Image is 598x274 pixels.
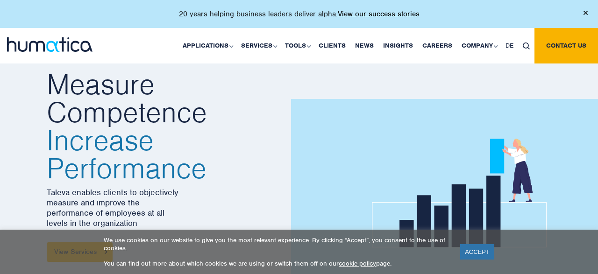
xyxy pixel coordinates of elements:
a: Careers [418,28,457,63]
a: News [350,28,378,63]
a: Company [457,28,501,63]
img: search_icon [523,42,530,49]
p: Taleva enables clients to objectively measure and improve the performance of employees at all lev... [47,187,284,228]
a: Services [236,28,280,63]
a: Insights [378,28,418,63]
a: Clients [314,28,350,63]
img: logo [7,37,93,52]
a: ACCEPT [460,244,494,260]
a: Tools [280,28,314,63]
h2: Measure Competence [47,70,284,183]
p: You can find out more about which cookies we are using or switch them off on our page. [104,260,448,267]
a: cookie policy [339,260,376,267]
p: 20 years helping business leaders deliver alpha. [179,9,420,19]
a: DE [501,28,518,63]
span: Increase Performance [47,126,284,183]
p: We use cookies on our website to give you the most relevant experience. By clicking “Accept”, you... [104,236,448,252]
a: View our success stories [338,9,420,19]
a: Contact us [534,28,598,63]
span: DE [505,42,513,49]
a: Applications [178,28,236,63]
